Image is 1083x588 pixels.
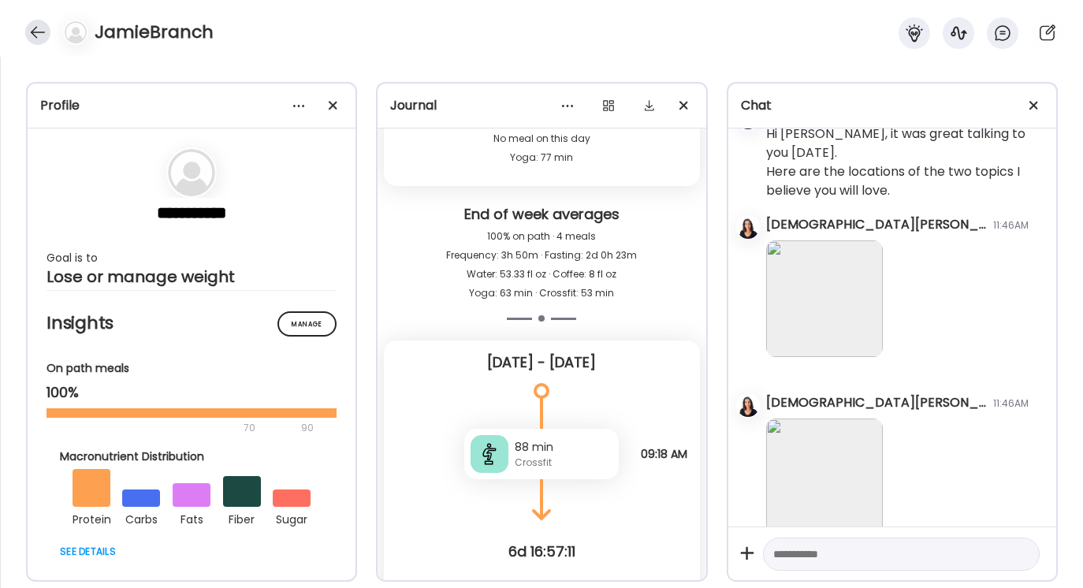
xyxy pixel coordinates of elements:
div: 100% [47,383,337,402]
div: protein [73,507,110,529]
img: avatars%2FmcUjd6cqKYdgkG45clkwT2qudZq2 [737,395,759,417]
div: Manage [277,311,337,337]
div: Macronutrient Distribution [60,448,323,465]
img: bg-avatar-default.svg [65,21,87,43]
div: carbs [122,507,160,529]
div: Profile [40,96,343,115]
span: 09:18 AM [641,447,687,461]
div: 70 [47,419,296,437]
div: Chat [741,96,1044,115]
h4: JamieBranch [95,20,214,45]
div: 6d 16:57:11 [378,542,705,561]
div: [DEMOGRAPHIC_DATA][PERSON_NAME] [766,215,987,234]
img: undefined [766,240,883,357]
img: avatars%2FmcUjd6cqKYdgkG45clkwT2qudZq2 [737,217,759,239]
div: fats [173,507,210,529]
div: No meal on this day Yoga: 77 min [396,129,687,167]
div: Crossfit [515,456,612,470]
div: 88 min [515,439,612,456]
div: End of week averages [390,205,693,227]
div: Goal is to [47,248,337,267]
div: [DATE] - [DATE] [396,353,687,372]
textarea: To enrich screen reader interactions, please activate Accessibility in Grammarly extension settings [773,545,1001,564]
div: On path meals [47,360,337,377]
div: sugar [273,507,311,529]
h2: Insights [47,311,337,335]
img: undefined [766,419,883,535]
div: Hi [PERSON_NAME], it was great talking to you [DATE]. Here are the locations of the two topics I ... [766,125,1044,200]
div: [DEMOGRAPHIC_DATA][PERSON_NAME] [766,393,987,412]
div: 90 [300,419,315,437]
div: Journal [390,96,693,115]
div: 11:46AM [993,396,1029,411]
div: fiber [223,507,261,529]
div: 100% on path · 4 meals Frequency: 3h 50m · Fasting: 2d 0h 23m Water: 53.33 fl oz · Coffee: 8 fl o... [390,227,693,303]
div: Lose or manage weight [47,267,337,286]
div: 11:46AM [993,218,1029,233]
img: bg-avatar-default.svg [168,149,215,196]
